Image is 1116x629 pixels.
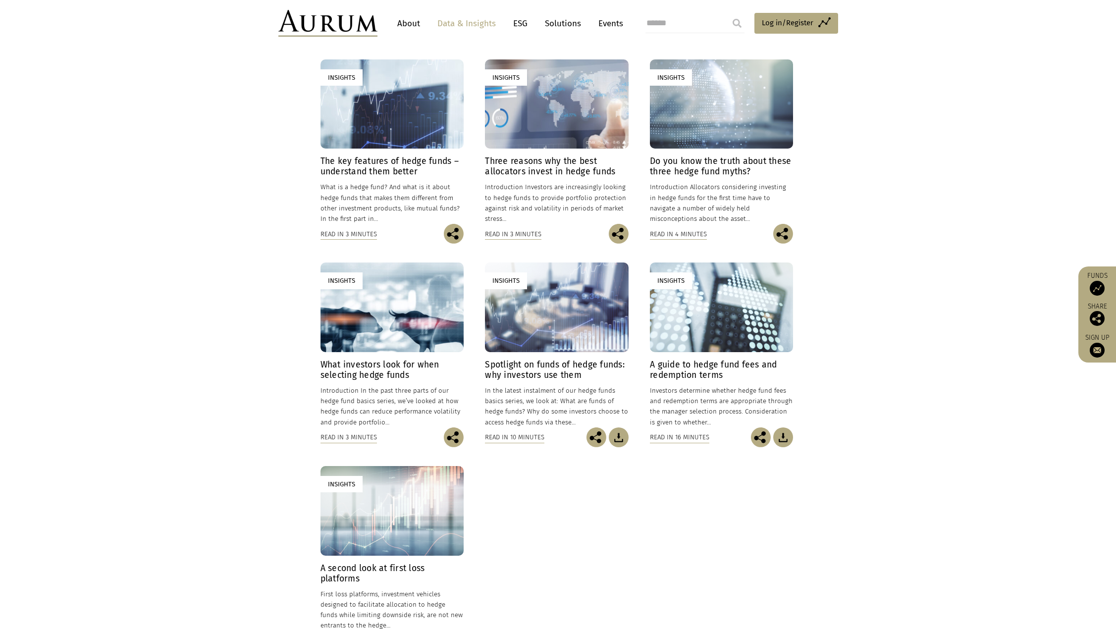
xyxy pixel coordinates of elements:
[278,10,377,37] img: Aurum
[773,224,793,244] img: Share this post
[650,262,793,427] a: Insights A guide to hedge fund fees and redemption terms Investors determine whether hedge fund f...
[754,13,838,34] a: Log in/Register
[586,427,606,447] img: Share this post
[485,229,541,240] div: Read in 3 minutes
[650,360,793,380] h4: A guide to hedge fund fees and redemption terms
[444,224,464,244] img: Share this post
[650,385,793,427] p: Investors determine whether hedge fund fees and redemption terms are appropriate through the mana...
[773,427,793,447] img: Download Article
[609,224,629,244] img: Share this post
[320,59,464,224] a: Insights The key features of hedge funds – understand them better What is a hedge fund? And what ...
[1090,281,1105,296] img: Access Funds
[485,432,544,443] div: Read in 10 minutes
[320,156,464,177] h4: The key features of hedge funds – understand them better
[485,360,628,380] h4: Spotlight on funds of hedge funds: why investors use them
[650,229,707,240] div: Read in 4 minutes
[485,385,628,427] p: In the latest instalment of our hedge funds basics series, we look at: What are funds of hedge fu...
[508,14,532,33] a: ESG
[593,14,623,33] a: Events
[320,272,363,289] div: Insights
[485,182,628,224] p: Introduction Investors are increasingly looking to hedge funds to provide portfolio protection ag...
[485,69,527,86] div: Insights
[650,432,709,443] div: Read in 16 minutes
[650,156,793,177] h4: Do you know the truth about these three hedge fund myths?
[1083,271,1111,296] a: Funds
[320,229,377,240] div: Read in 3 minutes
[650,182,793,224] p: Introduction Allocators considering investing in hedge funds for the first time have to navigate ...
[320,476,363,492] div: Insights
[751,427,771,447] img: Share this post
[727,13,747,33] input: Submit
[650,69,692,86] div: Insights
[1083,333,1111,358] a: Sign up
[650,59,793,224] a: Insights Do you know the truth about these three hedge fund myths? Introduction Allocators consid...
[320,385,464,427] p: Introduction In the past three parts of our hedge fund basics series, we’ve looked at how hedge f...
[392,14,425,33] a: About
[320,262,464,427] a: Insights What investors look for when selecting hedge funds Introduction In the past three parts ...
[650,272,692,289] div: Insights
[320,182,464,224] p: What is a hedge fund? And what is it about hedge funds that makes them different from other inves...
[540,14,586,33] a: Solutions
[762,17,813,29] span: Log in/Register
[444,427,464,447] img: Share this post
[320,432,377,443] div: Read in 3 minutes
[1090,311,1105,326] img: Share this post
[485,272,527,289] div: Insights
[320,360,464,380] h4: What investors look for when selecting hedge funds
[320,563,464,584] h4: A second look at first loss platforms
[1090,343,1105,358] img: Sign up to our newsletter
[1083,303,1111,326] div: Share
[485,262,628,427] a: Insights Spotlight on funds of hedge funds: why investors use them In the latest instalment of ou...
[320,69,363,86] div: Insights
[432,14,501,33] a: Data & Insights
[485,59,628,224] a: Insights Three reasons why the best allocators invest in hedge funds Introduction Investors are i...
[485,156,628,177] h4: Three reasons why the best allocators invest in hedge funds
[609,427,629,447] img: Download Article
